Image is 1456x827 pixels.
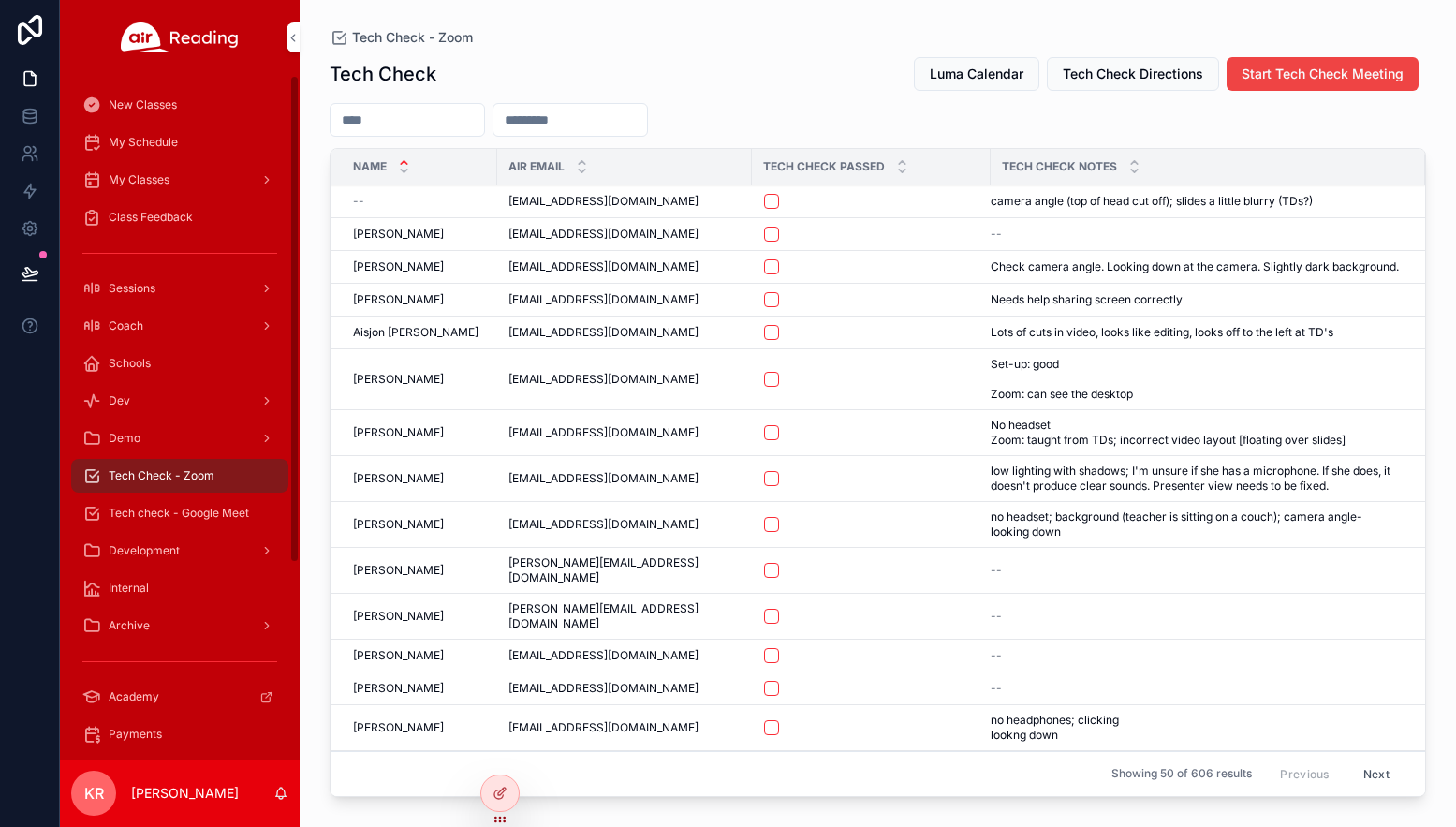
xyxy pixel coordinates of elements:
a: [PERSON_NAME] [353,609,486,624]
span: -- [991,681,1002,696]
span: Tech Check - Zoom [352,28,473,47]
a: no headphones; clicking lookng down [991,713,1403,743]
span: [EMAIL_ADDRESS][DOMAIN_NAME] [508,259,699,274]
a: -- [991,648,1403,663]
span: Tech Check Passed [763,159,885,174]
span: Luma Calendar [930,65,1023,83]
a: Aisjon [PERSON_NAME] [353,325,486,340]
h1: Tech Check [330,61,436,87]
a: Set-up: good Zoom: can see the desktop [991,357,1403,402]
a: -- [991,609,1403,624]
a: -- [353,194,486,209]
span: [PERSON_NAME] [353,681,444,696]
a: [EMAIL_ADDRESS][DOMAIN_NAME] [508,259,741,274]
a: [PERSON_NAME] [353,648,486,663]
span: Tech Check Directions [1063,65,1203,83]
span: [EMAIL_ADDRESS][DOMAIN_NAME] [508,517,699,532]
span: [EMAIL_ADDRESS][DOMAIN_NAME] [508,292,699,307]
a: Coach [71,309,288,343]
span: [PERSON_NAME] [353,292,444,307]
span: KR [84,782,104,805]
span: Coach [109,318,143,333]
button: Tech Check Directions [1047,57,1219,91]
a: Archive [71,609,288,642]
a: [EMAIL_ADDRESS][DOMAIN_NAME] [508,517,741,532]
span: Internal [109,581,149,596]
span: Dev [109,393,130,408]
span: [PERSON_NAME] [353,471,444,486]
a: My Classes [71,163,288,197]
a: Sessions [71,272,288,305]
a: [EMAIL_ADDRESS][DOMAIN_NAME] [508,648,741,663]
a: [PERSON_NAME] [353,471,486,486]
span: [EMAIL_ADDRESS][DOMAIN_NAME] [508,720,699,735]
span: My Schedule [109,135,178,150]
a: [EMAIL_ADDRESS][DOMAIN_NAME] [508,720,741,735]
a: [PERSON_NAME] [353,372,486,387]
a: -- [991,681,1403,696]
span: Showing 50 of 606 results [1111,767,1252,782]
a: Tech check - Google Meet [71,496,288,530]
a: [PERSON_NAME] [353,563,486,578]
span: Academy [109,689,159,704]
span: [PERSON_NAME] [353,609,444,624]
a: No headset Zoom: taught from TDs; incorrect video layout [floating over slides] [991,418,1403,448]
a: Schools [71,347,288,380]
a: [PERSON_NAME] [353,227,486,242]
span: Check camera angle. Looking down at the camera. Slightly dark background. [991,259,1399,274]
div: scrollable content [60,75,300,760]
span: [EMAIL_ADDRESS][DOMAIN_NAME] [508,681,699,696]
span: [EMAIL_ADDRESS][DOMAIN_NAME] [508,372,699,387]
a: [EMAIL_ADDRESS][DOMAIN_NAME] [508,372,741,387]
a: -- [991,227,1403,242]
span: -- [991,563,1002,578]
button: Start Tech Check Meeting [1227,57,1419,91]
a: My Schedule [71,126,288,159]
img: App logo [121,22,239,52]
a: [PERSON_NAME] [353,292,486,307]
a: [EMAIL_ADDRESS][DOMAIN_NAME] [508,425,741,440]
span: [PERSON_NAME] [353,425,444,440]
span: Lots of cuts in video, looks like editing, looks off to the left at TD's [991,325,1333,340]
span: Air Email [508,159,565,174]
span: Start Tech Check Meeting [1242,65,1404,83]
span: Name [353,159,387,174]
a: [EMAIL_ADDRESS][DOMAIN_NAME] [508,292,741,307]
span: Tech Check - Zoom [109,468,214,483]
span: Payments [109,727,162,742]
span: Tech check - Google Meet [109,506,249,521]
button: Next [1350,760,1403,789]
span: -- [991,609,1002,624]
a: Dev [71,384,288,418]
span: [EMAIL_ADDRESS][DOMAIN_NAME] [508,425,699,440]
a: [EMAIL_ADDRESS][DOMAIN_NAME] [508,325,741,340]
span: [PERSON_NAME] [353,259,444,274]
span: My Classes [109,172,169,187]
span: [PERSON_NAME] [353,563,444,578]
span: New Classes [109,97,177,112]
span: Tech Check Notes [1002,159,1117,174]
span: [EMAIL_ADDRESS][DOMAIN_NAME] [508,227,699,242]
a: [EMAIL_ADDRESS][DOMAIN_NAME] [508,471,741,486]
a: [PERSON_NAME] [353,259,486,274]
span: [PERSON_NAME] [353,648,444,663]
span: [PERSON_NAME] [353,517,444,532]
span: -- [991,648,1002,663]
a: Development [71,534,288,568]
span: [PERSON_NAME] [353,372,444,387]
span: [EMAIL_ADDRESS][DOMAIN_NAME] [508,648,699,663]
button: Luma Calendar [914,57,1039,91]
span: Sessions [109,281,155,296]
a: [EMAIL_ADDRESS][DOMAIN_NAME] [508,681,741,696]
span: Demo [109,431,140,446]
a: Demo [71,421,288,455]
a: [PERSON_NAME][EMAIL_ADDRESS][DOMAIN_NAME] [508,555,741,585]
a: Payments [71,717,288,751]
a: Lots of cuts in video, looks like editing, looks off to the left at TD's [991,325,1403,340]
span: no headphones; clicking lookng down [991,713,1189,743]
span: -- [353,194,364,209]
span: -- [991,227,1002,242]
a: Internal [71,571,288,605]
a: [PERSON_NAME] [353,425,486,440]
